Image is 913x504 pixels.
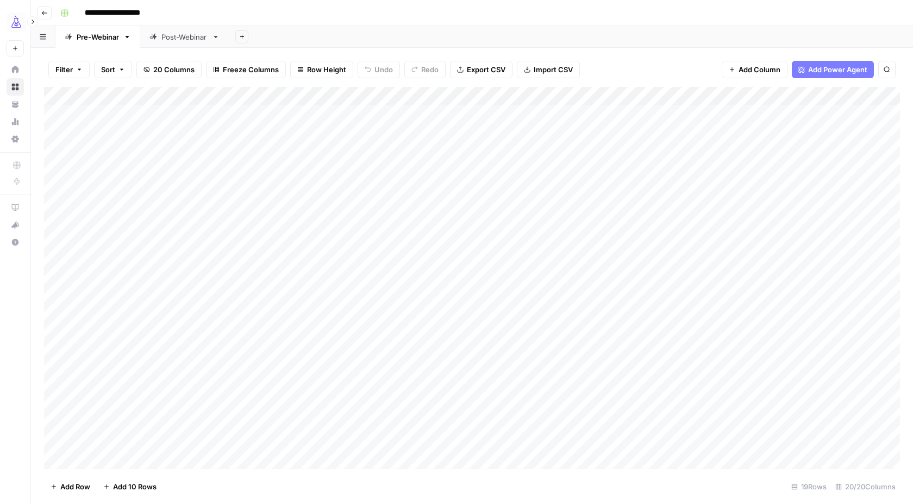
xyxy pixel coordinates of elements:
[101,64,115,75] span: Sort
[7,113,24,130] a: Usage
[307,64,346,75] span: Row Height
[55,26,140,48] a: Pre-Webinar
[467,64,505,75] span: Export CSV
[94,61,132,78] button: Sort
[7,217,23,233] div: What's new?
[7,96,24,113] a: Your Data
[7,199,24,216] a: AirOps Academy
[722,61,787,78] button: Add Column
[534,64,573,75] span: Import CSV
[153,64,195,75] span: 20 Columns
[450,61,512,78] button: Export CSV
[113,481,157,492] span: Add 10 Rows
[831,478,900,495] div: 20/20 Columns
[44,478,97,495] button: Add Row
[7,78,24,96] a: Browse
[55,64,73,75] span: Filter
[48,61,90,78] button: Filter
[421,64,439,75] span: Redo
[7,61,24,78] a: Home
[7,12,26,32] img: AirOps Growth Logo
[739,64,780,75] span: Add Column
[161,31,208,42] div: Post-Webinar
[404,61,446,78] button: Redo
[358,61,400,78] button: Undo
[374,64,393,75] span: Undo
[60,481,90,492] span: Add Row
[517,61,580,78] button: Import CSV
[290,61,353,78] button: Row Height
[77,31,119,42] div: Pre-Webinar
[7,9,24,36] button: Workspace: AirOps Growth
[140,26,229,48] a: Post-Webinar
[787,478,831,495] div: 19 Rows
[136,61,202,78] button: 20 Columns
[97,478,163,495] button: Add 10 Rows
[808,64,867,75] span: Add Power Agent
[792,61,874,78] button: Add Power Agent
[206,61,286,78] button: Freeze Columns
[223,64,279,75] span: Freeze Columns
[7,216,24,234] button: What's new?
[7,234,24,251] button: Help + Support
[7,130,24,148] a: Settings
